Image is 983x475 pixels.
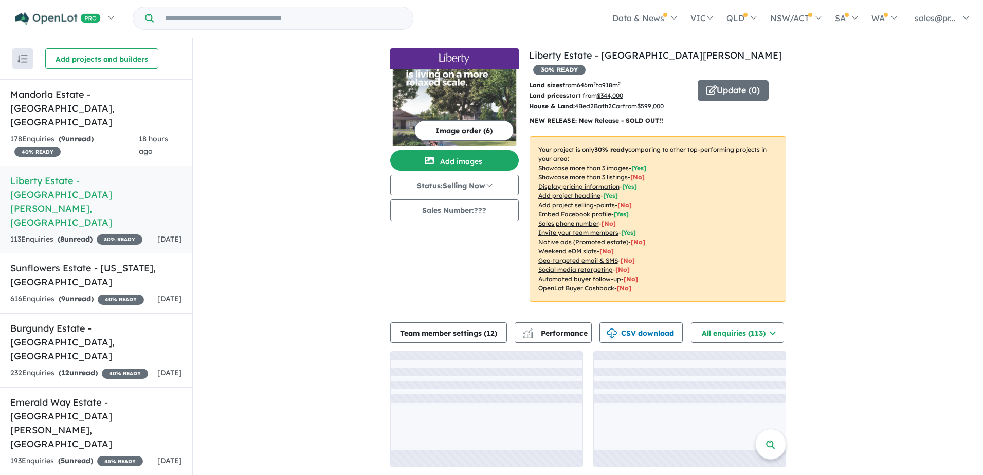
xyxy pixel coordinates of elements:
span: 12 [61,368,69,377]
span: [No] [617,284,631,292]
button: Sales Number:??? [390,199,519,221]
u: 2 [608,102,612,110]
b: 30 % ready [594,145,628,153]
span: [ No ] [630,173,645,181]
span: [DATE] [157,456,182,465]
img: Openlot PRO Logo White [15,12,101,25]
span: [No] [624,275,638,283]
span: [No] [615,266,630,273]
u: OpenLot Buyer Cashback [538,284,614,292]
img: Liberty Estate - Two Wells [390,69,519,146]
input: Try estate name, suburb, builder or developer [156,7,411,29]
p: start from [529,90,690,101]
u: 4 [575,102,578,110]
span: sales@pr... [915,13,956,23]
b: House & Land: [529,102,575,110]
span: 40 % READY [98,295,144,305]
u: $ 344,000 [597,92,623,99]
span: 30 % READY [97,234,142,245]
span: [ No ] [617,201,632,209]
h5: Liberty Estate - [GEOGRAPHIC_DATA][PERSON_NAME] , [GEOGRAPHIC_DATA] [10,174,182,229]
u: Native ads (Promoted estate) [538,238,628,246]
u: $ 599,000 [637,102,664,110]
span: [DATE] [157,234,182,244]
u: 918 m [602,81,621,89]
strong: ( unread) [59,134,94,143]
span: [ Yes ] [614,210,629,218]
img: download icon [607,328,617,339]
span: to [596,81,621,89]
button: Image order (6) [414,120,514,141]
span: 40 % READY [14,147,61,157]
b: Land prices [529,92,566,99]
sup: 2 [618,81,621,86]
u: Invite your team members [538,229,618,236]
u: Display pricing information [538,182,620,190]
button: Update (0) [698,80,769,101]
span: 40 % READY [102,369,148,379]
button: Add projects and builders [45,48,158,69]
span: 5 [61,456,65,465]
img: sort.svg [17,55,28,63]
p: Bed Bath Car from [529,101,690,112]
u: Showcase more than 3 images [538,164,629,172]
img: bar-chart.svg [523,332,533,338]
p: NEW RELEASE: New Release - SOLD OUT!! [530,116,786,126]
u: Showcase more than 3 listings [538,173,628,181]
u: Add project selling-points [538,201,615,209]
div: 193 Enquir ies [10,455,143,467]
u: Geo-targeted email & SMS [538,257,618,264]
h5: Emerald Way Estate - [GEOGRAPHIC_DATA][PERSON_NAME] , [GEOGRAPHIC_DATA] [10,395,182,451]
span: [ Yes ] [603,192,618,199]
button: Team member settings (12) [390,322,507,343]
div: 232 Enquir ies [10,367,148,379]
span: Performance [524,328,588,338]
span: [No] [631,238,645,246]
span: 18 hours ago [139,134,168,156]
u: 2 [590,102,594,110]
span: 12 [486,328,495,338]
span: 8 [60,234,64,244]
u: Weekend eDM slots [538,247,597,255]
h5: Burgundy Estate - [GEOGRAPHIC_DATA] , [GEOGRAPHIC_DATA] [10,321,182,363]
img: line-chart.svg [523,328,532,334]
strong: ( unread) [59,294,94,303]
u: 646 m [577,81,596,89]
h5: Mandorla Estate - [GEOGRAPHIC_DATA] , [GEOGRAPHIC_DATA] [10,87,182,129]
u: Add project headline [538,192,600,199]
div: 178 Enquir ies [10,133,139,158]
span: 9 [61,134,65,143]
span: [ Yes ] [622,182,637,190]
span: [No] [599,247,614,255]
p: Your project is only comparing to other top-performing projects in your area: - - - - - - - - - -... [530,136,786,302]
u: Sales phone number [538,220,599,227]
u: Automated buyer follow-up [538,275,621,283]
span: [ Yes ] [631,164,646,172]
img: Liberty Estate - Two Wells Logo [394,52,515,65]
span: 45 % READY [97,456,143,466]
a: Liberty Estate - Two Wells LogoLiberty Estate - Two Wells [390,48,519,146]
span: [DATE] [157,294,182,303]
button: All enquiries (113) [691,322,784,343]
h5: Sunflowers Estate - [US_STATE] , [GEOGRAPHIC_DATA] [10,261,182,289]
strong: ( unread) [58,234,93,244]
u: Embed Facebook profile [538,210,611,218]
span: 30 % READY [533,65,586,75]
span: [DATE] [157,368,182,377]
button: Performance [515,322,592,343]
span: [ No ] [602,220,616,227]
strong: ( unread) [59,368,98,377]
a: Liberty Estate - [GEOGRAPHIC_DATA][PERSON_NAME] [529,49,782,61]
u: Social media retargeting [538,266,613,273]
sup: 2 [593,81,596,86]
button: Add images [390,150,519,171]
span: [ Yes ] [621,229,636,236]
b: Land sizes [529,81,562,89]
button: Status:Selling Now [390,175,519,195]
div: 113 Enquir ies [10,233,142,246]
span: 9 [61,294,65,303]
div: 616 Enquir ies [10,293,144,305]
strong: ( unread) [58,456,93,465]
button: CSV download [599,322,683,343]
p: from [529,80,690,90]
